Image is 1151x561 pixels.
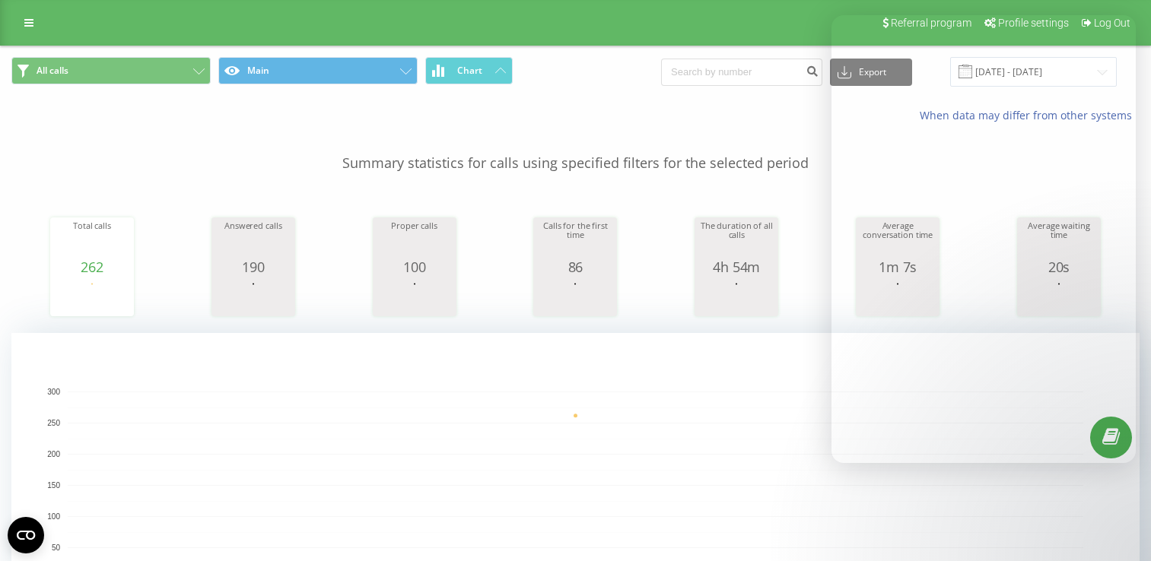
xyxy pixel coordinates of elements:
[54,259,130,274] div: 262
[52,544,61,552] text: 50
[8,517,44,553] button: Open CMP widget
[54,221,130,259] div: Total calls
[215,221,291,259] div: Answered calls
[215,274,291,320] svg: A chart.
[698,221,774,259] div: The duration of all calls
[11,57,211,84] button: All calls
[218,57,418,84] button: Main
[47,419,60,427] text: 250
[537,259,613,274] div: 86
[537,221,613,259] div: Calls for the first time
[457,65,482,76] span: Chart
[11,123,1140,173] p: Summary statistics for calls using specified filters for the selected period
[661,59,822,86] input: Search by number
[425,57,513,84] button: Chart
[47,450,60,458] text: 200
[1099,475,1136,512] iframe: Intercom live chat
[698,259,774,274] div: 4h 54m
[47,481,60,490] text: 150
[47,388,60,396] text: 300
[377,274,453,320] svg: A chart.
[537,274,613,320] svg: A chart.
[215,259,291,274] div: 190
[47,512,60,521] text: 100
[377,259,453,274] div: 100
[377,221,453,259] div: Proper calls
[54,274,130,320] svg: A chart.
[830,59,912,86] button: Export
[831,15,1136,463] iframe: Intercom live chat
[37,65,68,77] span: All calls
[698,274,774,320] svg: A chart.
